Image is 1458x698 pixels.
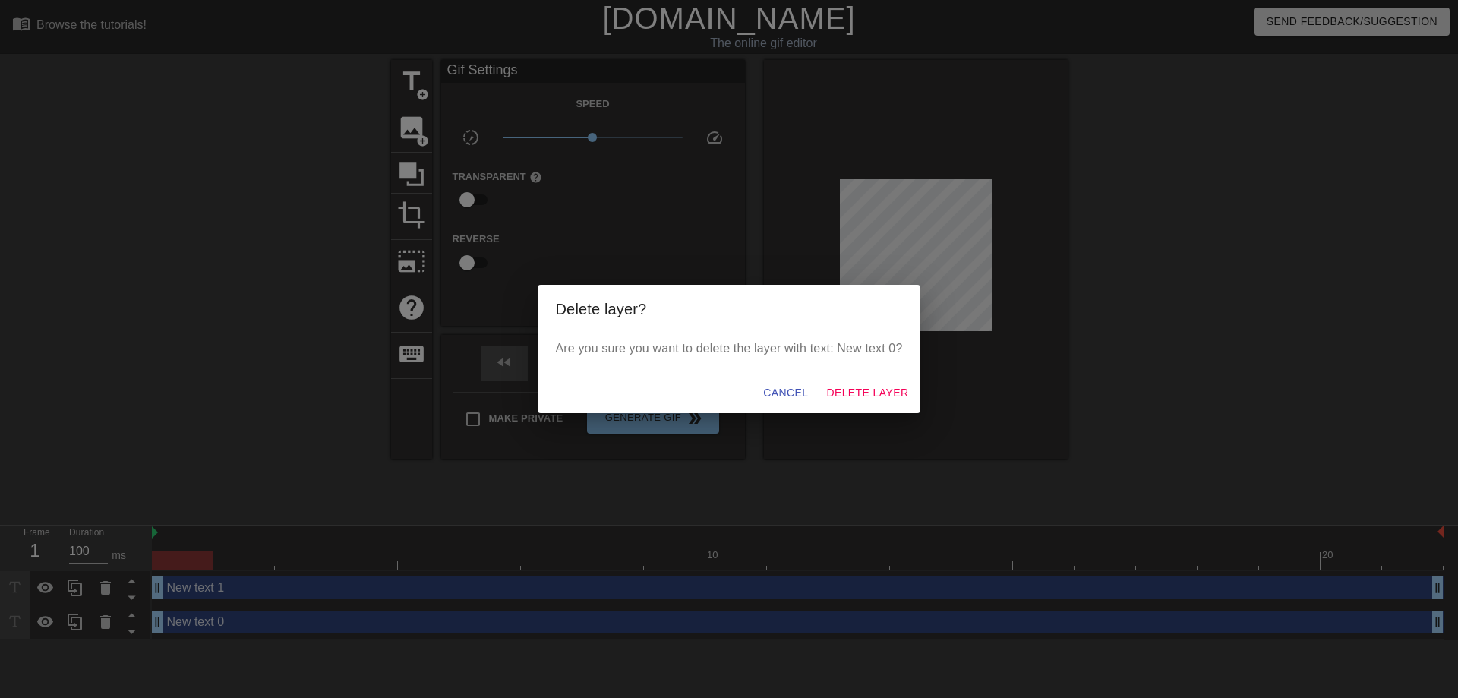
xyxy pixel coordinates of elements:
[763,384,808,403] span: Cancel
[826,384,908,403] span: Delete Layer
[757,379,814,407] button: Cancel
[556,297,903,321] h2: Delete layer?
[556,340,903,358] p: Are you sure you want to delete the layer with text: New text 0?
[820,379,914,407] button: Delete Layer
